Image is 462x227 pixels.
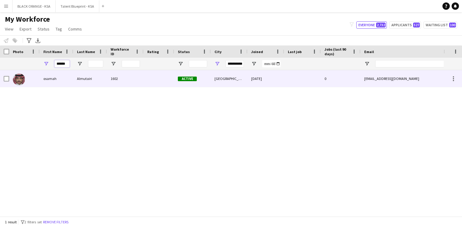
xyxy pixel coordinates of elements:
button: Everyone2,732 [356,21,387,29]
span: Last job [288,49,302,54]
button: Open Filter Menu [178,61,183,67]
a: View [2,25,16,33]
span: Active [178,77,197,81]
button: Talent Blueprint - KSA [56,0,99,12]
span: Status [38,26,50,32]
span: Joined [251,49,263,54]
span: Jobs (last 90 days) [324,47,350,56]
button: Open Filter Menu [77,61,82,67]
button: Remove filters [42,219,70,225]
div: 1602 [107,70,144,87]
span: Workforce ID [111,47,133,56]
div: [GEOGRAPHIC_DATA] [211,70,248,87]
app-action-btn: Advanced filters [25,37,33,44]
a: Tag [53,25,64,33]
input: Workforce ID Filter Input [122,60,140,67]
span: Rating [147,49,159,54]
button: Waiting list100 [424,21,457,29]
span: Photo [13,49,23,54]
span: My Workforce [5,15,50,24]
button: Open Filter Menu [364,61,370,67]
button: Open Filter Menu [251,61,257,67]
button: Open Filter Menu [111,61,116,67]
app-action-btn: Export XLSX [34,37,42,44]
input: Status Filter Input [189,60,207,67]
span: Email [364,49,374,54]
div: 0 [321,70,361,87]
span: 100 [449,23,456,27]
span: View [5,26,13,32]
input: Joined Filter Input [262,60,280,67]
span: 2 filters set [24,220,42,224]
button: BLACK ORANGE - KSA [13,0,56,12]
span: Last Name [77,49,95,54]
span: Export [20,26,31,32]
input: First Name Filter Input [54,60,70,67]
span: First Name [43,49,62,54]
span: 2,732 [376,23,386,27]
span: Tag [56,26,62,32]
button: Open Filter Menu [215,61,220,67]
a: Status [35,25,52,33]
button: Open Filter Menu [43,61,49,67]
a: Comms [66,25,84,33]
a: Export [17,25,34,33]
span: Status [178,49,190,54]
button: Applicants527 [389,21,421,29]
div: osamah [40,70,73,87]
img: osamah Almutairi [13,73,25,85]
div: Almutairi [73,70,107,87]
span: Comms [68,26,82,32]
div: [DATE] [248,70,284,87]
span: 527 [413,23,420,27]
span: City [215,49,222,54]
input: Last Name Filter Input [88,60,103,67]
